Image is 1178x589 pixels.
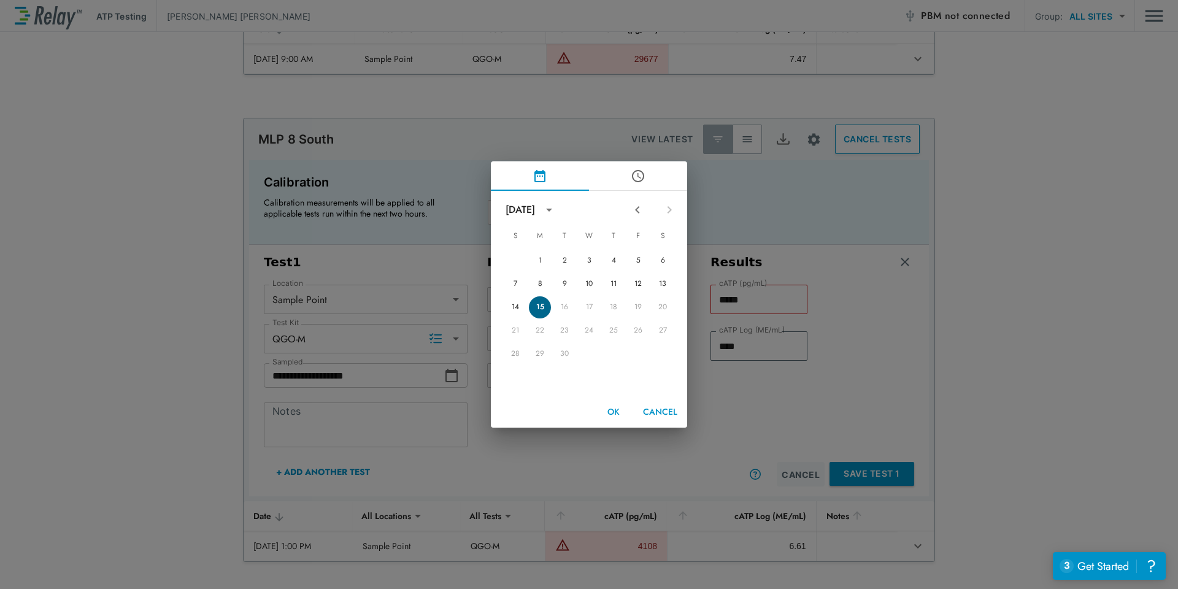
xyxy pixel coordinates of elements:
button: 5 [627,250,649,272]
button: 10 [578,273,600,295]
button: Cancel [638,401,682,423]
button: 12 [627,273,649,295]
span: Saturday [652,224,674,248]
span: Thursday [602,224,625,248]
button: calendar view is open, switch to year view [539,199,560,220]
span: Tuesday [553,224,576,248]
button: 8 [529,273,551,295]
button: 4 [602,250,625,272]
button: 13 [652,273,674,295]
button: 3 [578,250,600,272]
button: pick time [589,161,687,191]
button: 14 [504,296,526,318]
button: Previous month [627,199,648,220]
span: Monday [529,224,551,248]
button: 11 [602,273,625,295]
button: 1 [529,250,551,272]
span: Friday [627,224,649,248]
button: 2 [553,250,576,272]
div: [DATE] [506,202,535,217]
span: Wednesday [578,224,600,248]
button: 9 [553,273,576,295]
button: 15 [529,296,551,318]
button: pick date [491,161,589,191]
iframe: Resource center [1053,552,1166,580]
button: 7 [504,273,526,295]
button: OK [594,401,633,423]
span: Sunday [504,224,526,248]
button: 6 [652,250,674,272]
